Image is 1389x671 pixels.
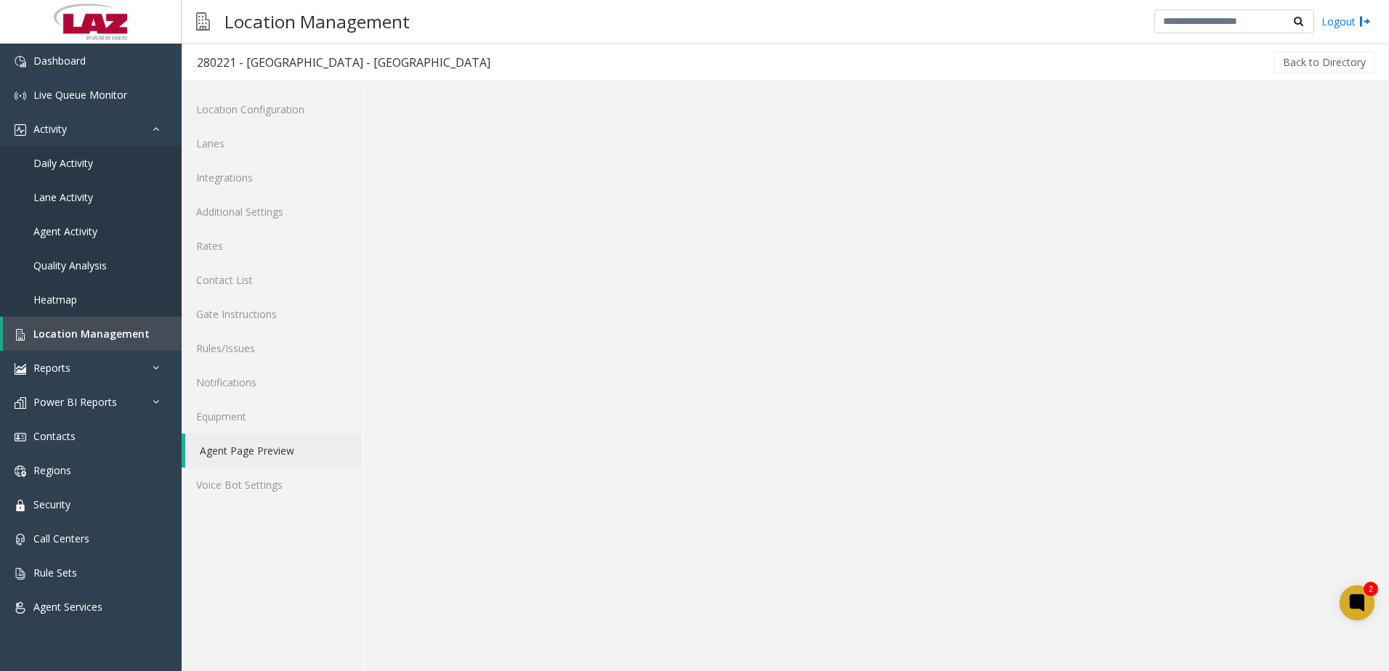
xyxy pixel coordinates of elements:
span: Live Queue Monitor [33,88,127,102]
div: 2 [1364,582,1378,596]
img: 'icon' [15,90,26,102]
h3: Location Management [217,4,417,39]
a: Rates [182,229,363,263]
a: Rules/Issues [182,331,363,365]
span: Regions [33,463,71,477]
img: 'icon' [15,465,26,477]
span: Rule Sets [33,566,77,579]
a: Additional Settings [182,195,363,229]
img: 'icon' [15,602,26,614]
img: pageIcon [196,4,210,39]
a: Equipment [182,399,363,434]
a: Agent Page Preview [185,434,363,468]
span: Agent Activity [33,224,97,238]
span: Agent Services [33,600,102,614]
a: Location Configuration [182,92,363,126]
span: Reports [33,361,70,375]
a: Lanes [182,126,363,160]
div: 280221 - [GEOGRAPHIC_DATA] - [GEOGRAPHIC_DATA] [197,53,490,72]
a: Logout [1321,14,1371,29]
a: Integrations [182,160,363,195]
span: Location Management [33,327,150,341]
img: logout [1359,14,1371,29]
img: 'icon' [15,500,26,511]
img: 'icon' [15,431,26,443]
span: Security [33,497,70,511]
img: 'icon' [15,56,26,68]
span: Contacts [33,429,76,443]
span: Daily Activity [33,156,93,170]
span: Activity [33,122,67,136]
span: Call Centers [33,532,89,545]
span: Quality Analysis [33,259,107,272]
a: Notifications [182,365,363,399]
a: Gate Instructions [182,297,363,331]
img: 'icon' [15,363,26,375]
a: Voice Bot Settings [182,468,363,502]
a: Location Management [3,317,182,351]
a: Contact List [182,263,363,297]
span: Power BI Reports [33,395,117,409]
span: Dashboard [33,54,86,68]
span: Lane Activity [33,190,93,204]
span: Heatmap [33,293,77,306]
img: 'icon' [15,534,26,545]
button: Back to Directory [1273,52,1375,73]
img: 'icon' [15,568,26,579]
img: 'icon' [15,397,26,409]
img: 'icon' [15,329,26,341]
img: 'icon' [15,124,26,136]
